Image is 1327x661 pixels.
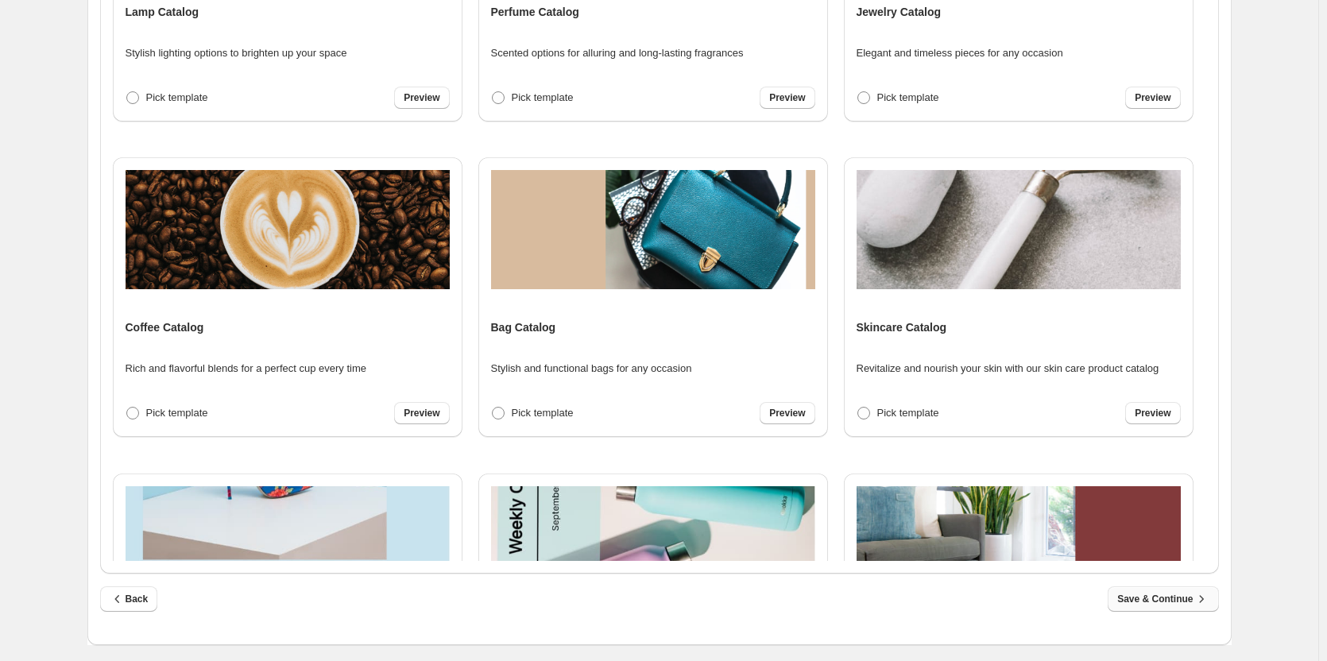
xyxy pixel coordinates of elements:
h4: Coffee Catalog [126,319,204,335]
span: Preview [769,91,805,104]
a: Preview [760,402,814,424]
p: Stylish and functional bags for any occasion [491,361,692,377]
span: Preview [404,407,439,419]
span: Save & Continue [1117,591,1209,607]
button: Back [100,586,158,612]
h4: Jewelry Catalog [857,4,942,20]
span: Preview [1135,407,1170,419]
span: Preview [1135,91,1170,104]
span: Pick template [146,407,208,419]
p: Scented options for alluring and long-lasting fragrances [491,45,744,61]
span: Pick template [877,91,939,103]
button: Save & Continue [1108,586,1218,612]
span: Preview [769,407,805,419]
p: Revitalize and nourish your skin with our skin care product catalog [857,361,1159,377]
span: Pick template [512,91,574,103]
h4: Lamp Catalog [126,4,199,20]
h4: Skincare Catalog [857,319,947,335]
a: Preview [394,87,449,109]
a: Preview [760,87,814,109]
p: Rich and flavorful blends for a perfect cup every time [126,361,366,377]
span: Pick template [877,407,939,419]
span: Pick template [512,407,574,419]
span: Pick template [146,91,208,103]
h4: Bag Catalog [491,319,556,335]
p: Elegant and timeless pieces for any occasion [857,45,1063,61]
span: Preview [404,91,439,104]
a: Preview [394,402,449,424]
h4: Perfume Catalog [491,4,579,20]
span: Back [110,591,149,607]
a: Preview [1125,402,1180,424]
p: Stylish lighting options to brighten up your space [126,45,347,61]
a: Preview [1125,87,1180,109]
